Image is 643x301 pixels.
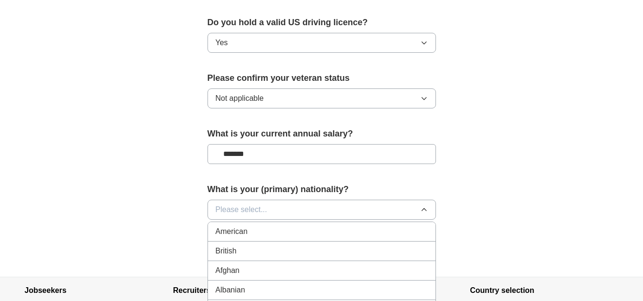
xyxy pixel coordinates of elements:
[216,226,248,237] span: American
[208,127,436,140] label: What is your current annual salary?
[216,93,264,104] span: Not applicable
[208,72,436,85] label: Please confirm your veteran status
[208,33,436,53] button: Yes
[216,265,240,276] span: Afghan
[208,16,436,29] label: Do you hold a valid US driving licence?
[208,200,436,220] button: Please select...
[216,245,237,257] span: British
[208,183,436,196] label: What is your (primary) nationality?
[216,204,267,215] span: Please select...
[216,284,245,296] span: Albanian
[208,88,436,108] button: Not applicable
[216,37,228,49] span: Yes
